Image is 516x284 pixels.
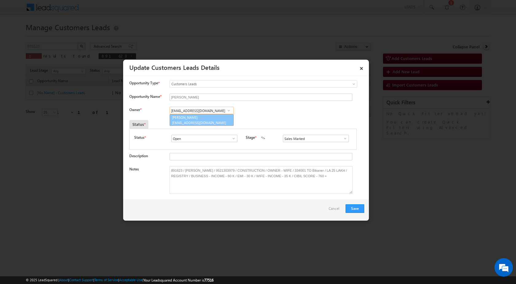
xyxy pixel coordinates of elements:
[84,190,111,198] em: Start Chat
[129,94,161,99] label: Opportunity Name
[26,277,213,283] span: © 2025 LeadSquared | | | | |
[204,278,213,282] span: 77516
[8,57,112,184] textarea: Type your message and hit 'Enter'
[170,107,234,114] input: Type to Search
[225,107,233,114] a: Show All Items
[129,63,220,71] a: Update Customers Leads Details
[356,62,367,73] a: ×
[172,120,227,125] span: [EMAIL_ADDRESS][DOMAIN_NAME]
[346,204,364,213] button: Save
[119,278,143,282] a: Acceptable Use
[129,167,139,171] label: Notes
[129,120,148,129] div: Status
[69,278,93,282] a: Contact Support
[170,114,234,126] a: [PERSON_NAME]
[129,107,141,112] label: Owner
[340,135,347,142] a: Show All Items
[94,278,118,282] a: Terms of Service
[246,135,255,140] label: Stage
[101,3,115,18] div: Minimize live chat window
[59,278,68,282] a: About
[283,135,349,142] input: Type to Search
[329,204,342,216] a: Cancel
[170,81,332,87] span: Customers Leads
[228,135,236,142] a: Show All Items
[129,154,148,158] label: Description
[171,135,237,142] input: Type to Search
[143,278,213,282] span: Your Leadsquared Account Number is
[10,32,26,40] img: d_60004797649_company_0_60004797649
[32,32,103,40] div: Chat with us now
[134,135,144,140] label: Status
[129,80,158,86] span: Opportunity Type
[170,80,357,88] a: Customers Leads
